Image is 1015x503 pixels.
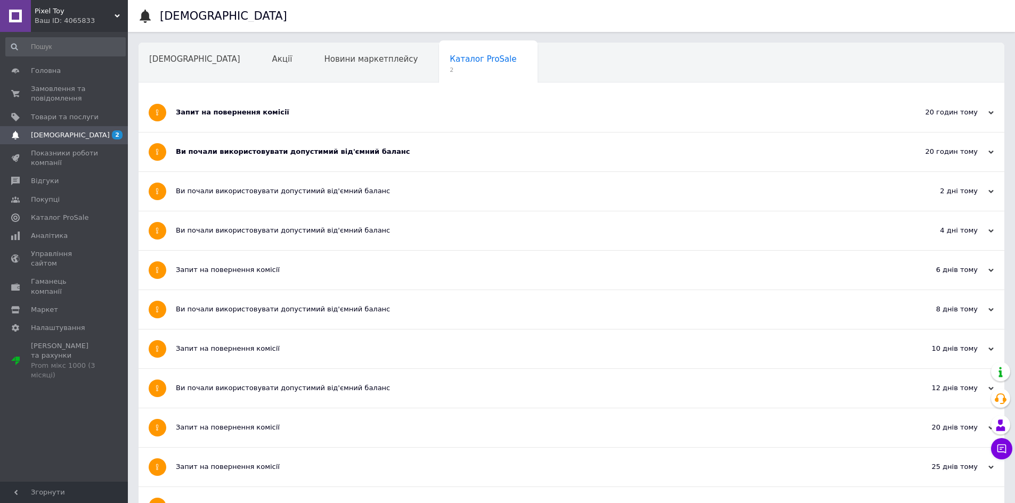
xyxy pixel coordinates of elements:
span: Аналітика [31,231,68,241]
div: 8 днів тому [887,304,994,314]
span: Товари та послуги [31,112,99,122]
span: [DEMOGRAPHIC_DATA] [149,54,240,64]
span: Управління сайтом [31,249,99,268]
span: [PERSON_NAME] та рахунки [31,341,99,380]
div: 10 днів тому [887,344,994,353]
span: Головна [31,66,61,76]
div: Ви почали використовувати допустимий від'ємний баланс [176,226,887,235]
div: 20 днів тому [887,423,994,432]
span: Налаштування [31,323,85,333]
span: Pixel Toy [35,6,115,16]
div: 4 дні тому [887,226,994,235]
span: Маркет [31,305,58,315]
input: Пошук [5,37,126,56]
div: Ви почали використовувати допустимий від'ємний баланс [176,186,887,196]
div: Ви почали використовувати допустимий від'ємний баланс [176,304,887,314]
span: Замовлення та повідомлення [31,84,99,103]
div: Запит на повернення комісії [176,265,887,275]
div: 20 годин тому [887,147,994,156]
span: [DEMOGRAPHIC_DATA] [31,130,110,140]
button: Чат з покупцем [991,438,1012,459]
div: 25 днів тому [887,462,994,472]
span: Відгуки [31,176,59,186]
div: Ви почали використовувати допустимий від'ємний баланс [176,147,887,156]
span: Акції [272,54,293,64]
span: Каталог ProSale [450,54,516,64]
div: 12 днів тому [887,383,994,393]
span: Покупці [31,195,60,204]
div: Запит на повернення комісії [176,108,887,117]
span: 2 [450,66,516,74]
div: 20 годин тому [887,108,994,117]
span: Гаманець компанії [31,277,99,296]
span: Каталог ProSale [31,213,88,222]
div: 6 днів тому [887,265,994,275]
div: Запит на повернення комісії [176,462,887,472]
div: Запит на повернення комісії [176,344,887,353]
div: Запит на повернення комісії [176,423,887,432]
div: Ваш ID: 4065833 [35,16,128,26]
div: Ви почали використовувати допустимий від'ємний баланс [176,383,887,393]
span: Новини маркетплейсу [324,54,418,64]
div: Prom мікс 1000 (3 місяці) [31,361,99,380]
span: Показники роботи компанії [31,149,99,168]
span: 2 [112,130,123,139]
div: 2 дні тому [887,186,994,196]
h1: [DEMOGRAPHIC_DATA] [160,10,287,22]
